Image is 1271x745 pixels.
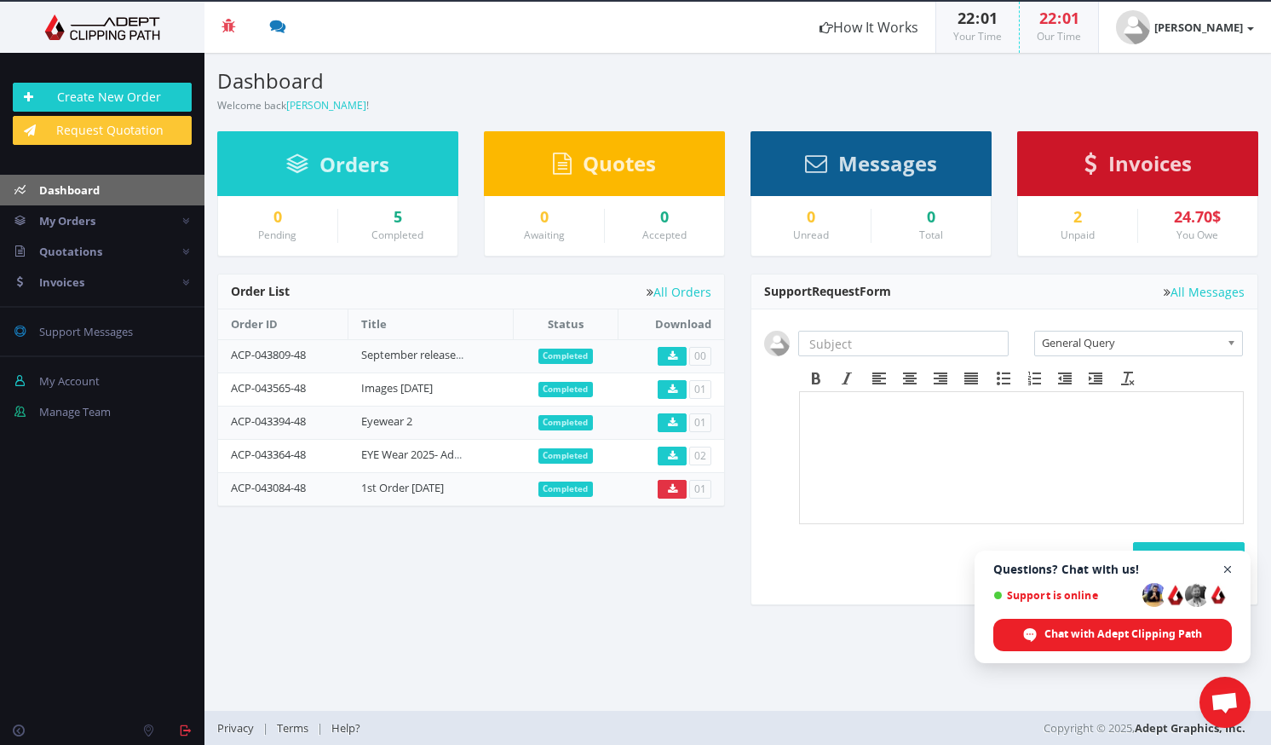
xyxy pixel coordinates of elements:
span: Completed [538,382,594,397]
span: Completed [538,349,594,364]
small: Pending [258,228,296,242]
a: Invoices [1084,159,1192,175]
a: 0 [618,209,712,226]
iframe: Rich Text Area. Press ALT-F9 for menu. Press ALT-F10 for toolbar. Press ALT-0 for help [800,392,1243,523]
div: Justify [956,367,986,390]
a: Create New Order [13,83,192,112]
a: EYE Wear 2025- AdeptClipingPath [361,447,529,462]
span: Completed [538,415,594,430]
a: 1st Order [DATE] [361,480,444,495]
small: Welcome back ! [217,98,369,113]
a: 2 [1031,209,1124,226]
small: Accepted [642,228,687,242]
a: All Orders [647,286,711,298]
div: Numbered list [1019,367,1050,390]
a: ACP-043394-48 [231,413,306,429]
small: Total [919,228,943,242]
span: Chat with Adept Clipping Path [1044,627,1202,642]
div: Align left [864,367,894,390]
button: SEND MESSAGE [1133,542,1245,571]
span: Questions? Chat with us! [993,563,1232,576]
div: Bullet list [988,367,1019,390]
small: Unpaid [1061,228,1095,242]
div: Bold [801,367,831,390]
div: Increase indent [1080,367,1111,390]
a: September release attached [361,347,503,362]
a: ACP-043364-48 [231,447,306,462]
div: Align right [925,367,956,390]
span: 22 [1039,8,1056,28]
span: 01 [981,8,998,28]
span: 01 [1062,8,1079,28]
h3: Dashboard [217,70,725,92]
small: You Owe [1176,228,1218,242]
span: Completed [538,482,594,497]
span: My Orders [39,213,95,228]
a: Adept Graphics, Inc. [1135,720,1245,736]
div: Clear formatting [1113,367,1143,390]
span: Support Form [764,283,891,299]
a: Orders [286,160,389,176]
a: [PERSON_NAME] [286,98,366,113]
span: : [975,8,981,28]
small: Awaiting [524,228,565,242]
div: Align center [894,367,925,390]
a: ACP-043809-48 [231,347,306,362]
span: Invoices [1108,149,1192,177]
a: 0 [497,209,591,226]
div: Open chat [1199,677,1251,728]
div: | | [217,711,912,745]
a: 0 [764,209,858,226]
span: Quotes [583,149,656,177]
span: Copyright © 2025, [1044,719,1245,736]
span: Request [812,283,860,299]
a: ACP-043084-48 [231,480,306,495]
small: Your Time [953,29,1002,43]
span: Completed [538,448,594,464]
a: Privacy [217,720,262,736]
div: Italic [831,367,862,390]
span: Manage Team [39,404,111,419]
span: Support Messages [39,324,133,339]
a: ACP-043565-48 [231,380,306,396]
img: user_default.jpg [764,331,790,356]
span: Quotations [39,244,102,259]
small: Unread [793,228,829,242]
div: 0 [884,209,979,226]
span: : [1056,8,1062,28]
div: Chat with Adept Clipping Path [993,619,1232,651]
div: Decrease indent [1050,367,1080,390]
img: user_default.jpg [1116,10,1150,44]
th: Status [514,309,618,339]
a: How It Works [802,2,935,53]
a: 0 [231,209,325,226]
span: Invoices [39,274,84,290]
th: Download [618,309,724,339]
a: 5 [351,209,446,226]
small: Our Time [1037,29,1081,43]
span: General Query [1042,332,1220,354]
span: Messages [838,149,937,177]
a: Messages [805,159,937,175]
a: Eyewear 2 [361,413,412,429]
small: Completed [371,228,423,242]
span: Close chat [1217,559,1239,580]
span: 22 [958,8,975,28]
span: Dashboard [39,182,100,198]
span: Order List [231,283,290,299]
a: All Messages [1164,286,1245,298]
img: Adept Graphics [13,14,192,40]
a: [PERSON_NAME] [1099,2,1271,53]
th: Order ID [218,309,348,339]
a: Help? [323,720,369,736]
div: 24.70$ [1151,209,1245,226]
th: Title [348,309,514,339]
span: My Account [39,373,100,389]
input: Subject [798,331,1009,356]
